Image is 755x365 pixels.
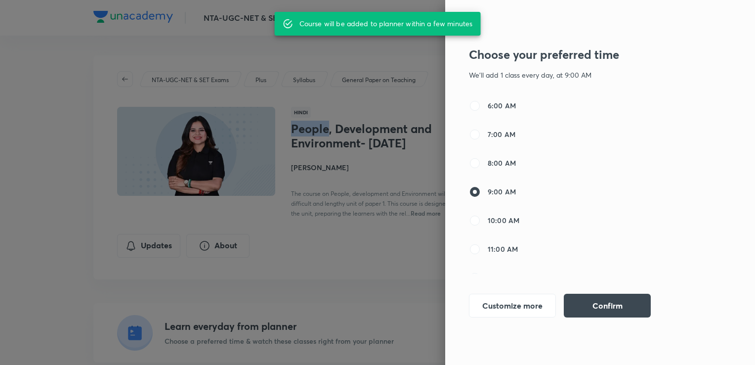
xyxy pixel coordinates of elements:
[564,294,651,318] button: Confirm
[469,47,674,62] h3: Choose your preferred time
[488,129,515,139] span: 7:00 AM
[488,186,516,197] span: 9:00 AM
[488,100,516,111] span: 6:00 AM
[469,294,556,318] button: Customize more
[299,15,473,33] div: Course will be added to planner within a few minutes
[488,158,516,168] span: 8:00 AM
[488,273,518,283] span: 12:00 PM
[469,70,674,80] p: We'll add 1 class every day, at 9:00 AM
[488,215,519,226] span: 10:00 AM
[488,244,518,254] span: 11:00 AM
